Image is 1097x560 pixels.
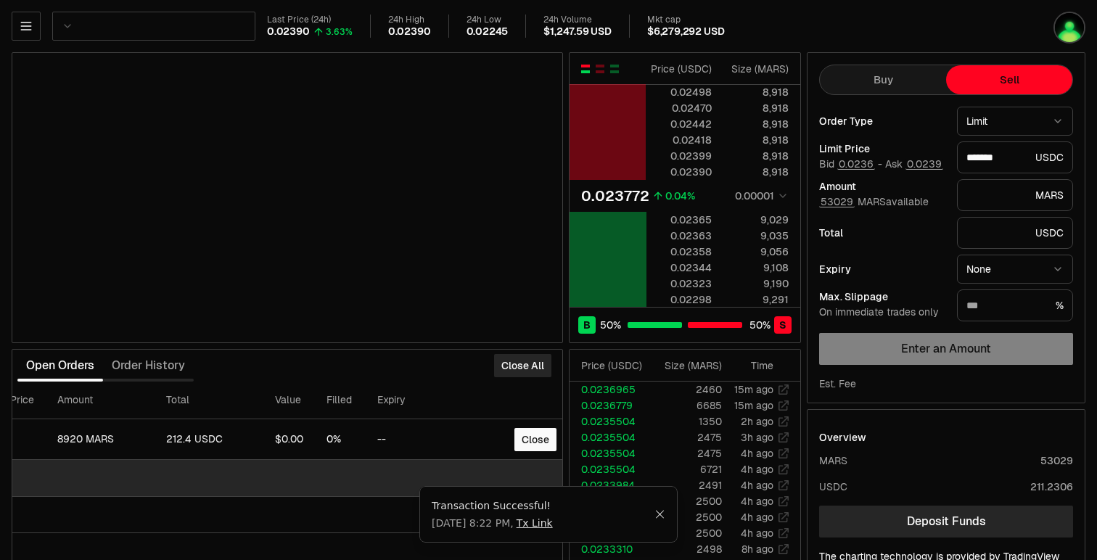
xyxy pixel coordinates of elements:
[724,228,789,243] div: 9,035
[1040,453,1073,468] div: 53029
[647,244,712,259] div: 0.02358
[46,382,155,419] th: Amount
[647,276,712,291] div: 0.02323
[957,179,1073,211] div: MARS
[957,141,1073,173] div: USDC
[267,25,310,38] div: 0.02390
[647,15,724,25] div: Mkt cap
[600,318,621,332] span: 50 %
[326,433,354,446] div: 0%
[724,213,789,227] div: 9,029
[724,117,789,131] div: 8,918
[647,213,712,227] div: 0.02365
[819,479,847,494] div: USDC
[647,228,712,243] div: 0.02363
[819,196,855,207] button: 53029
[388,15,431,25] div: 24h High
[647,133,712,147] div: 0.02418
[647,165,712,179] div: 0.02390
[583,318,591,332] span: B
[741,511,773,524] time: 4h ago
[581,358,647,373] div: Price ( USDC )
[581,186,649,206] div: 0.023772
[724,62,789,76] div: Size ( MARS )
[819,264,945,274] div: Expiry
[647,25,724,38] div: $6,279,292 USD
[648,541,723,557] td: 2498
[724,276,789,291] div: 9,190
[57,433,143,446] div: 8920 MARS
[543,25,612,38] div: $1,247.59 USD
[648,493,723,509] td: 2500
[741,447,773,460] time: 4h ago
[660,358,722,373] div: Size ( MARS )
[366,382,464,419] th: Expiry
[580,63,591,75] button: Show Buy and Sell Orders
[494,354,551,377] button: Close All
[12,53,562,342] iframe: Financial Chart
[648,525,723,541] td: 2500
[724,85,789,99] div: 8,918
[741,463,773,476] time: 4h ago
[315,382,366,419] th: Filled
[432,516,553,530] span: [DATE] 8:22 PM ,
[263,382,315,419] th: Value
[647,260,712,275] div: 0.02344
[724,149,789,163] div: 8,918
[819,430,866,445] div: Overview
[517,516,553,530] a: Tx Link
[267,15,353,25] div: Last Price (24h)
[957,289,1073,321] div: %
[648,461,723,477] td: 6721
[665,189,695,203] div: 0.04%
[741,527,773,540] time: 4h ago
[467,25,509,38] div: 0.02245
[648,382,723,398] td: 2460
[275,433,303,446] div: $0.00
[647,149,712,163] div: 0.02399
[647,101,712,115] div: 0.02470
[819,195,929,208] span: MARS available
[749,318,771,332] span: 50 %
[570,445,648,461] td: 0.0235504
[514,428,556,451] button: Close
[741,431,773,444] time: 3h ago
[724,260,789,275] div: 9,108
[734,399,773,412] time: 15m ago
[734,358,773,373] div: Time
[570,429,648,445] td: 0.0235504
[731,187,789,205] button: 0.00001
[819,376,856,391] div: Est. Fee
[819,506,1073,538] a: Deposit Funds
[819,453,847,468] div: MARS
[957,107,1073,136] button: Limit
[957,217,1073,249] div: USDC
[724,165,789,179] div: 8,918
[885,158,943,171] span: Ask
[388,25,431,38] div: 0.02390
[647,117,712,131] div: 0.02442
[648,429,723,445] td: 2475
[1055,13,1084,42] img: pump mars
[734,383,773,396] time: 15m ago
[570,382,648,398] td: 0.0236965
[1030,479,1073,494] div: 211.2306
[741,495,773,508] time: 4h ago
[819,116,945,126] div: Order Type
[543,15,612,25] div: 24h Volume
[570,461,648,477] td: 0.0235504
[155,382,263,419] th: Total
[819,158,882,171] span: Bid -
[779,318,786,332] span: S
[648,413,723,429] td: 1350
[647,292,712,307] div: 0.02298
[648,398,723,413] td: 6685
[724,244,789,259] div: 9,056
[741,415,773,428] time: 2h ago
[166,433,252,446] div: 212.4 USDC
[819,144,945,154] div: Limit Price
[17,351,103,380] button: Open Orders
[647,85,712,99] div: 0.02498
[819,306,945,319] div: On immediate trades only
[905,158,943,170] button: 0.0239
